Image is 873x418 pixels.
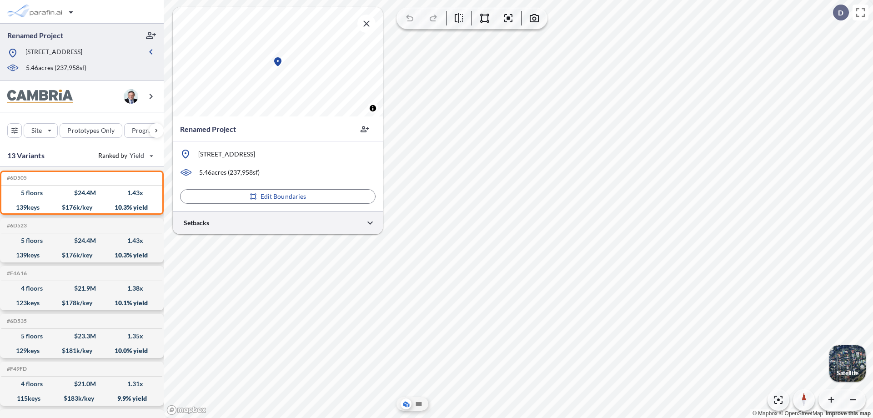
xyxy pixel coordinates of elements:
[26,63,86,73] p: 5.46 acres ( 237,958 sf)
[166,405,206,415] a: Mapbox homepage
[7,90,73,104] img: BrandImage
[180,189,376,204] button: Edit Boundaries
[24,123,58,138] button: Site
[7,150,45,161] p: 13 Variants
[124,123,173,138] button: Program
[124,89,138,104] img: user logo
[31,126,42,135] p: Site
[413,398,424,409] button: Site Plan
[753,410,778,417] a: Mapbox
[401,398,411,409] button: Aerial View
[5,175,27,181] h5: Click to copy the code
[60,123,122,138] button: Prototypes Only
[199,168,260,177] p: 5.46 acres ( 237,958 sf)
[173,7,383,116] canvas: Map
[838,9,843,17] p: D
[370,103,376,113] span: Toggle attribution
[5,270,27,277] h5: Click to copy the code
[130,151,145,160] span: Yield
[837,369,858,377] p: Satellite
[5,366,27,372] h5: Click to copy the code
[367,103,378,114] button: Toggle attribution
[67,126,115,135] p: Prototypes Only
[829,345,866,382] img: Switcher Image
[779,410,823,417] a: OpenStreetMap
[132,126,157,135] p: Program
[5,222,27,229] h5: Click to copy the code
[25,47,82,59] p: [STREET_ADDRESS]
[198,150,255,159] p: [STREET_ADDRESS]
[272,56,283,67] div: Map marker
[91,148,159,163] button: Ranked by Yield
[7,30,63,40] p: Renamed Project
[180,124,236,135] p: Renamed Project
[829,345,866,382] button: Switcher ImageSatellite
[261,192,306,201] p: Edit Boundaries
[5,318,27,324] h5: Click to copy the code
[826,410,871,417] a: Improve this map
